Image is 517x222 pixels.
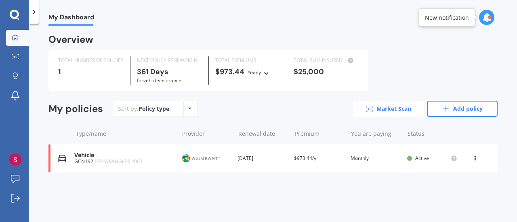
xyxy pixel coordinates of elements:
div: Vehicle [74,152,174,159]
span: Active [415,155,429,162]
div: TOTAL PREMIUMS [215,56,280,64]
div: 1 [58,68,124,76]
b: 361 Days [137,67,168,77]
div: Policy type [139,105,169,113]
div: GCN192 [74,159,174,164]
div: $973.44 [215,68,280,77]
span: My Dashboard [48,13,94,24]
div: Status [408,130,457,138]
span: $973.44/yr [294,155,318,162]
div: NEXT POLICY RENEWING IN [137,56,202,64]
div: [DATE] [237,154,288,162]
div: Monthly [351,154,401,162]
img: ACg8ocKCRcdQYZH3pUeoYyLuWTsDp_vLoKKzMYddo8x-QRqwcL5x6g=s96-c [9,154,21,166]
div: New notification [425,13,469,21]
div: TOTAL NUMBER OF POLICIES [58,56,124,64]
div: Provider [182,130,232,138]
div: Overview [48,35,93,44]
div: You are paying [351,130,401,138]
div: Type/name [76,130,176,138]
a: Market Scan [353,101,424,117]
div: My policies [48,103,103,115]
span: JEEP WRANGLER 2007 [93,158,143,165]
div: Yearly [248,68,261,77]
div: TOTAL SUM INSURED [294,56,359,64]
div: $25,000 [294,68,359,76]
div: Sort by: [118,105,169,113]
a: Add policy [427,101,498,117]
img: Protecta [181,151,221,166]
div: Renewal date [238,130,288,138]
div: Premium [295,130,345,138]
img: Vehicle [58,154,66,162]
span: for Vehicle insurance [137,77,181,84]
